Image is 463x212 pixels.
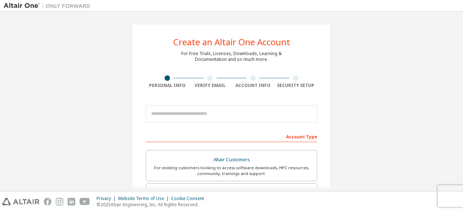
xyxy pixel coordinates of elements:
img: facebook.svg [44,198,51,205]
div: Altair Customers [150,155,313,165]
div: Cookie Consent [171,196,208,201]
div: Privacy [97,196,118,201]
img: youtube.svg [80,198,90,205]
p: © 2025 Altair Engineering, Inc. All Rights Reserved. [97,201,208,208]
div: Account Type [146,130,317,142]
img: Altair One [4,2,94,9]
div: Website Terms of Use [118,196,171,201]
div: Account Info [231,83,275,88]
div: Security Setup [275,83,318,88]
div: Create an Altair One Account [173,38,290,46]
img: linkedin.svg [68,198,75,205]
img: instagram.svg [56,198,63,205]
div: Verify Email [189,83,232,88]
div: For Free Trials, Licenses, Downloads, Learning & Documentation and so much more. [181,51,282,62]
div: Personal Info [146,83,189,88]
img: altair_logo.svg [2,198,39,205]
div: For existing customers looking to access software downloads, HPC resources, community, trainings ... [150,165,313,176]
